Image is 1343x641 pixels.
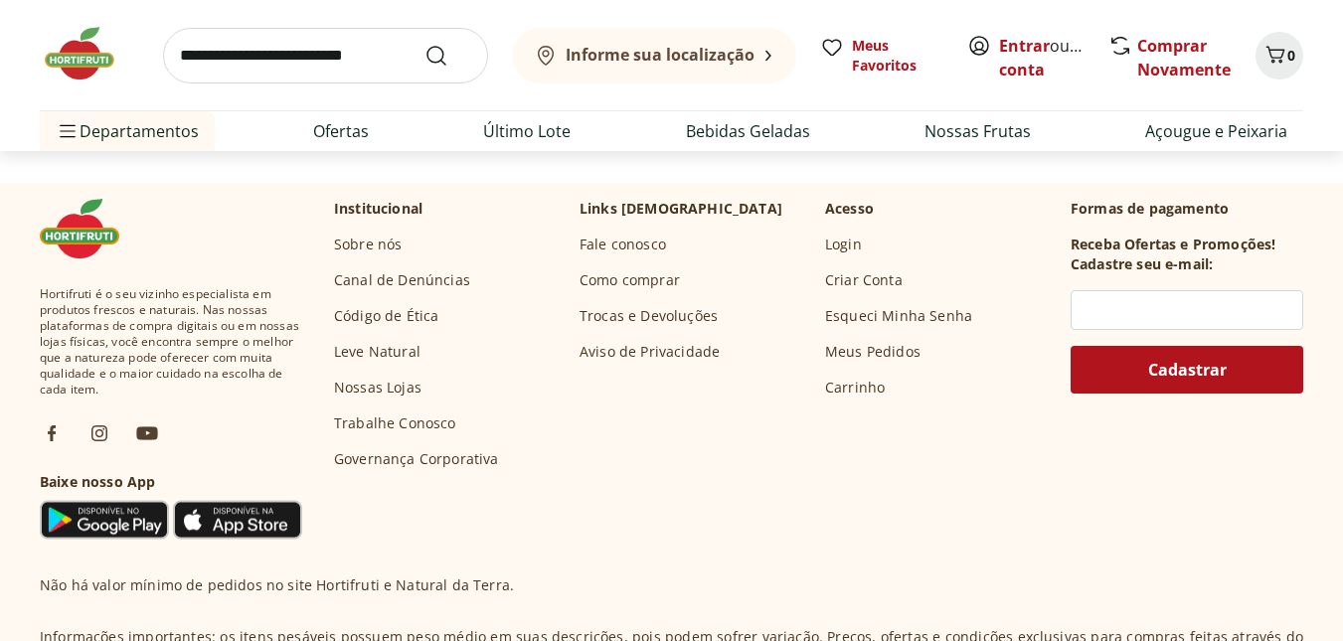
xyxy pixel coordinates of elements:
[825,342,921,362] a: Meus Pedidos
[334,342,420,362] a: Leve Natural
[424,44,472,68] button: Submit Search
[334,413,456,433] a: Trabalhe Conosco
[580,235,666,254] a: Fale conosco
[825,270,903,290] a: Criar Conta
[1287,46,1295,65] span: 0
[825,235,862,254] a: Login
[825,378,885,398] a: Carrinho
[40,575,514,595] p: Não há valor mínimo de pedidos no site Hortifruti e Natural da Terra.
[580,199,782,219] p: Links [DEMOGRAPHIC_DATA]
[334,449,499,469] a: Governança Corporativa
[686,119,810,143] a: Bebidas Geladas
[999,34,1088,81] span: ou
[313,119,369,143] a: Ofertas
[1071,254,1213,274] h3: Cadastre seu e-mail:
[1148,362,1227,378] span: Cadastrar
[999,35,1108,80] a: Criar conta
[580,270,680,290] a: Como comprar
[56,107,199,155] span: Departamentos
[852,36,943,76] span: Meus Favoritos
[40,199,139,258] img: Hortifruti
[825,199,874,219] p: Acesso
[1137,35,1231,80] a: Comprar Novamente
[40,472,302,492] h3: Baixe nosso App
[87,421,111,445] img: ig
[1145,119,1287,143] a: Açougue e Peixaria
[580,306,718,326] a: Trocas e Devoluções
[999,35,1050,57] a: Entrar
[1256,32,1303,80] button: Carrinho
[512,28,796,83] button: Informe sua localização
[334,199,422,219] p: Institucional
[40,24,139,83] img: Hortifruti
[1071,235,1275,254] h3: Receba Ofertas e Promoções!
[334,306,438,326] a: Código de Ética
[1071,346,1303,394] button: Cadastrar
[173,500,302,540] img: App Store Icon
[40,286,302,398] span: Hortifruti é o seu vizinho especialista em produtos frescos e naturais. Nas nossas plataformas de...
[334,378,421,398] a: Nossas Lojas
[334,270,470,290] a: Canal de Denúncias
[825,306,972,326] a: Esqueci Minha Senha
[483,119,571,143] a: Último Lote
[566,44,755,66] b: Informe sua localização
[580,342,720,362] a: Aviso de Privacidade
[1071,199,1303,219] p: Formas de pagamento
[820,36,943,76] a: Meus Favoritos
[334,235,402,254] a: Sobre nós
[163,28,488,83] input: search
[135,421,159,445] img: ytb
[924,119,1031,143] a: Nossas Frutas
[40,500,169,540] img: Google Play Icon
[40,421,64,445] img: fb
[56,107,80,155] button: Menu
